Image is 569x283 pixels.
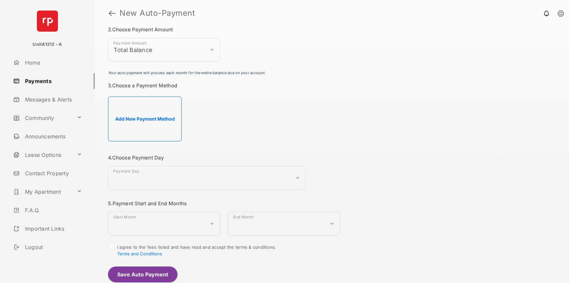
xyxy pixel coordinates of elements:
[108,26,340,33] h3: 2. Choose Payment Amount
[108,70,338,76] p: Your auto payment will process each month for the entire balance due on your account.
[11,184,74,200] a: My Apartment
[11,92,95,107] a: Messages & Alerts
[37,11,58,32] img: svg+xml;base64,PHN2ZyB4bWxucz0iaHR0cDovL3d3dy53My5vcmcvMjAwMC9zdmciIHdpZHRoPSI2NCIgaGVpZ2h0PSI2NC...
[11,202,95,218] a: F.A.Q.
[11,147,74,163] a: Lease Options
[11,73,95,89] a: Payments
[11,221,85,237] a: Important Links
[108,155,340,161] h3: 4. Choose Payment Day
[117,244,276,256] span: I agree to the fees listed and have read and accept the terms & conditions.
[108,200,340,207] h3: 5. Payment Start and End Months
[108,82,340,89] h3: 3. Choose a Payment Method
[11,110,74,126] a: Community
[11,239,95,255] a: Logout
[117,251,162,256] button: I agree to the fees listed and have read and accept the terms & conditions.
[108,267,177,282] button: Save Auto Payment
[11,128,95,144] a: Announcements
[120,9,195,17] strong: New Auto-Payment
[108,97,182,141] button: Add New Payment Method
[33,41,62,48] p: UnitA1212 - A
[11,55,95,71] a: Home
[11,165,95,181] a: Contact Property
